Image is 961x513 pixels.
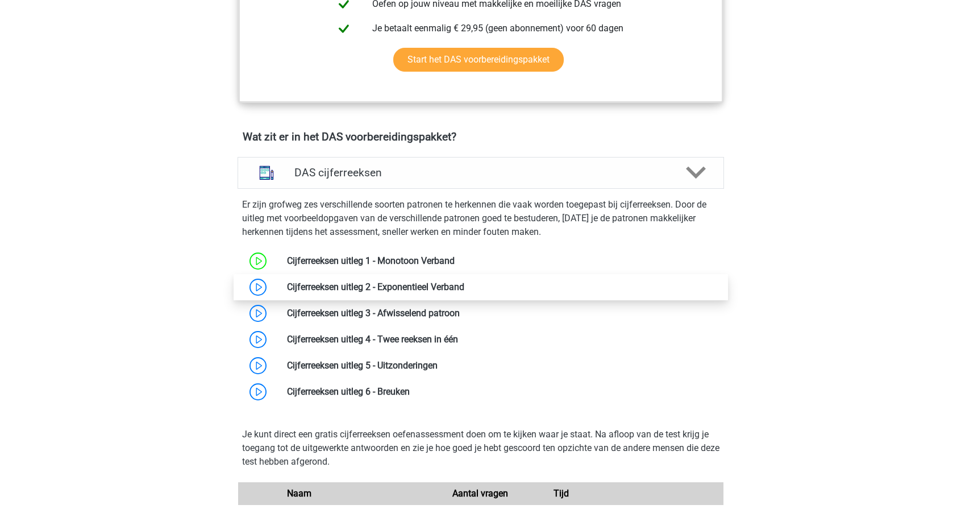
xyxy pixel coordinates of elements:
[440,487,521,500] div: Aantal vragen
[242,428,719,469] p: Je kunt direct een gratis cijferreeksen oefenassessment doen om te kijken waar je staat. Na afloo...
[252,158,281,188] img: cijferreeksen
[278,359,723,373] div: Cijferreeksen uitleg 5 - Uitzonderingen
[278,307,723,320] div: Cijferreeksen uitleg 3 - Afwisselend patroon
[278,254,723,268] div: Cijferreeksen uitleg 1 - Monotoon Verband
[243,130,719,143] h4: Wat zit er in het DAS voorbereidingspakket?
[233,157,729,189] a: cijferreeksen DAS cijferreeksen
[278,333,723,346] div: Cijferreeksen uitleg 4 - Twee reeksen in één
[242,198,719,239] p: Er zijn grofweg zes verschillende soorten patronen te herkennen die vaak worden toegepast bij cij...
[278,385,723,399] div: Cijferreeksen uitleg 6 - Breuken
[521,487,602,500] div: Tijd
[393,48,564,72] a: Start het DAS voorbereidingspakket
[294,166,667,179] h4: DAS cijferreeksen
[278,487,440,500] div: Naam
[278,280,723,294] div: Cijferreeksen uitleg 2 - Exponentieel Verband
